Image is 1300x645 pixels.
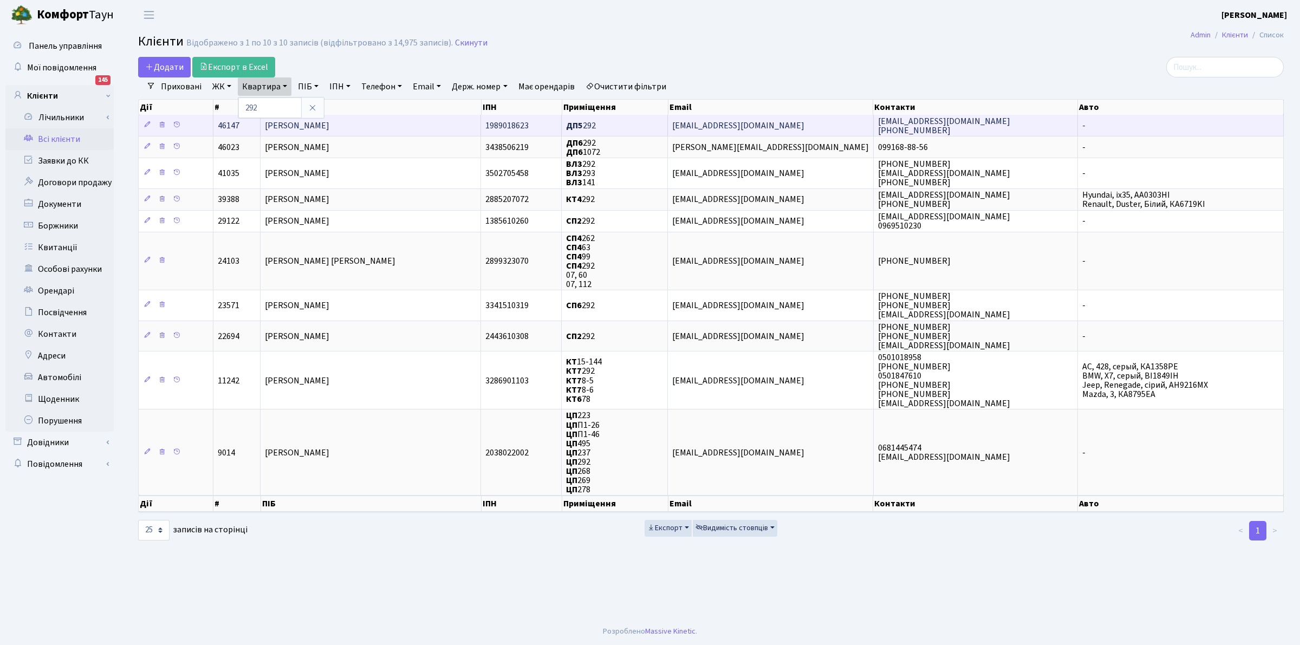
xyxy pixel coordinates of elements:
select: записів на сторінці [138,520,170,540]
b: ЦП [566,428,577,440]
span: 292 [566,330,595,342]
a: Клієнти [1222,29,1248,41]
a: Адреси [5,345,114,367]
a: Орендарі [5,280,114,302]
th: ІПН [482,496,562,512]
span: - [1082,330,1085,342]
th: Email [668,496,873,512]
span: 2899323070 [485,255,529,267]
span: 292 [566,299,595,311]
span: 292 [566,216,595,227]
b: СП4 [566,260,582,272]
span: [EMAIL_ADDRESS][DOMAIN_NAME] [PHONE_NUMBER] [878,115,1010,136]
a: Має орендарів [514,77,579,96]
th: # [213,496,261,512]
b: КТ4 [566,194,582,206]
span: 3341510319 [485,299,529,311]
a: Держ. номер [447,77,511,96]
span: [EMAIL_ADDRESS][DOMAIN_NAME] [672,194,804,206]
th: # [213,100,261,115]
span: 11242 [218,375,239,387]
b: ЦП [566,474,577,486]
span: - [1082,120,1085,132]
span: 1989018623 [485,120,529,132]
b: СП2 [566,216,582,227]
b: СП2 [566,330,582,342]
span: [PERSON_NAME] [265,141,329,153]
span: - [1082,216,1085,227]
span: 15-144 292 8-5 8-6 78 [566,356,602,405]
b: КТ7 [566,366,582,377]
th: ПІБ [261,496,482,512]
b: ЦП [566,456,577,468]
a: Експорт в Excel [192,57,275,77]
a: Квитанції [5,237,114,258]
span: 223 П1-26 П1-46 495 237 292 268 269 278 [566,410,600,496]
span: [PERSON_NAME] [265,299,329,311]
a: ПІБ [294,77,323,96]
span: Експорт [647,523,682,533]
span: [PHONE_NUMBER] [PHONE_NUMBER] [EMAIL_ADDRESS][DOMAIN_NAME] [878,290,1010,321]
span: 292 1072 [566,137,600,158]
span: [PERSON_NAME][EMAIL_ADDRESS][DOMAIN_NAME] [672,141,869,153]
span: 3438506219 [485,141,529,153]
span: Видимість стовпців [695,523,768,533]
a: Щоденник [5,388,114,410]
b: СП4 [566,232,582,244]
a: Автомобілі [5,367,114,388]
span: [EMAIL_ADDRESS][DOMAIN_NAME] [672,167,804,179]
a: ІПН [325,77,355,96]
span: [EMAIL_ADDRESS][DOMAIN_NAME] [672,255,804,267]
b: ДП6 [566,137,583,149]
a: Заявки до КК [5,150,114,172]
b: [PERSON_NAME] [1221,9,1287,21]
button: Експорт [645,520,692,537]
th: Приміщення [562,496,668,512]
span: - [1082,141,1085,153]
b: Комфорт [37,6,89,23]
a: Massive Kinetic [645,626,695,637]
span: - [1082,255,1085,267]
span: [PHONE_NUMBER] [PHONE_NUMBER] [EMAIL_ADDRESS][DOMAIN_NAME] [878,321,1010,351]
span: Панель управління [29,40,102,52]
span: [PERSON_NAME] [265,330,329,342]
a: Email [408,77,445,96]
span: [PERSON_NAME] [265,447,329,459]
button: Переключити навігацію [135,6,162,24]
a: Лічильники [12,107,114,128]
a: Документи [5,193,114,215]
a: Клієнти [5,85,114,107]
span: 2885207072 [485,194,529,206]
span: 292 293 141 [566,158,595,188]
b: ЦП [566,465,577,477]
span: 23571 [218,299,239,311]
b: СП6 [566,299,582,311]
a: Боржники [5,215,114,237]
span: 22694 [218,330,239,342]
b: КТ7 [566,384,582,396]
li: Список [1248,29,1284,41]
span: - [1082,447,1085,459]
span: Клієнти [138,32,184,51]
span: 262 63 99 292 07, 60 07, 112 [566,232,595,291]
span: AC, 428, серый, КА1358РЕ BMW, X7, серый, ВІ1849ІН Jeep, Renegade, сірий, АН9216МХ Mazda, 3, КА8795ЕА [1082,361,1208,400]
label: записів на сторінці [138,520,248,540]
b: КТ7 [566,375,582,387]
a: Посвідчення [5,302,114,323]
b: СП4 [566,251,582,263]
th: Приміщення [562,100,668,115]
th: Авто [1078,496,1284,512]
span: 9014 [218,447,235,459]
span: 2038022002 [485,447,529,459]
a: Телефон [357,77,406,96]
a: Додати [138,57,191,77]
a: Приховані [157,77,206,96]
b: ЦП [566,447,577,459]
span: 24103 [218,255,239,267]
input: Пошук... [1166,57,1284,77]
th: Контакти [873,496,1078,512]
b: КТ [566,356,577,368]
span: 0501018958 [PHONE_NUMBER] 0501847610 [PHONE_NUMBER] [PHONE_NUMBER] [EMAIL_ADDRESS][DOMAIN_NAME] [878,351,1010,410]
div: 145 [95,75,110,85]
span: [EMAIL_ADDRESS][DOMAIN_NAME] [PHONE_NUMBER] [878,189,1010,210]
